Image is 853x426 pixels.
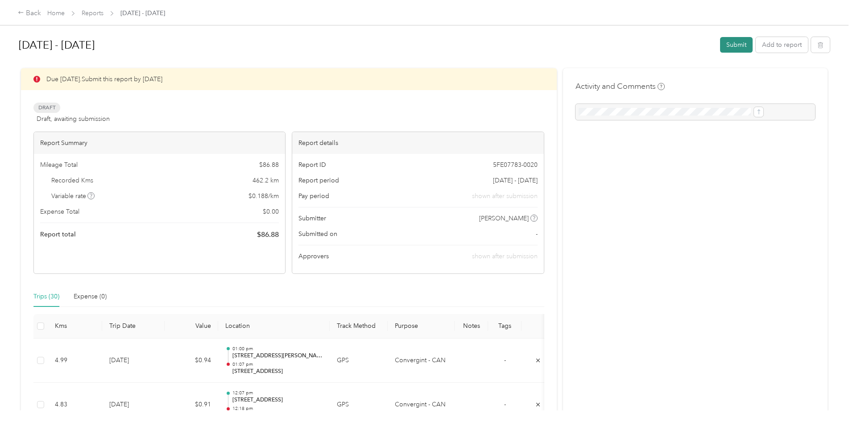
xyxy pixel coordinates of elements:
[253,176,279,185] span: 462.2 km
[756,37,808,53] button: Add to report
[298,214,326,223] span: Submitter
[298,191,329,201] span: Pay period
[18,8,41,19] div: Back
[232,368,323,376] p: [STREET_ADDRESS]
[33,292,59,302] div: Trips (30)
[803,376,853,426] iframe: Everlance-gr Chat Button Frame
[82,9,104,17] a: Reports
[40,207,79,216] span: Expense Total
[472,191,538,201] span: shown after submission
[479,214,529,223] span: [PERSON_NAME]
[120,8,165,18] span: [DATE] - [DATE]
[493,176,538,185] span: [DATE] - [DATE]
[248,191,279,201] span: $ 0.188 / km
[576,81,665,92] h4: Activity and Comments
[47,9,65,17] a: Home
[218,314,330,339] th: Location
[33,103,60,113] span: Draft
[232,390,323,396] p: 12:07 pm
[263,207,279,216] span: $ 0.00
[232,352,323,360] p: [STREET_ADDRESS][PERSON_NAME]
[37,114,110,124] span: Draft, awaiting submission
[232,346,323,352] p: 01:00 pm
[74,292,107,302] div: Expense (0)
[298,176,339,185] span: Report period
[298,252,329,261] span: Approvers
[232,405,323,412] p: 12:18 pm
[455,314,488,339] th: Notes
[257,229,279,240] span: $ 86.88
[720,37,753,53] button: Submit
[40,230,76,239] span: Report total
[51,191,95,201] span: Variable rate
[330,314,388,339] th: Track Method
[40,160,78,170] span: Mileage Total
[232,396,323,404] p: [STREET_ADDRESS]
[504,356,506,364] span: -
[51,176,93,185] span: Recorded Kms
[102,339,165,383] td: [DATE]
[21,68,557,90] div: Due [DATE]. Submit this report by [DATE]
[493,160,538,170] span: 5FE07783-0020
[48,339,102,383] td: 4.99
[536,229,538,239] span: -
[292,132,543,154] div: Report details
[488,314,522,339] th: Tags
[472,252,538,260] span: shown after submission
[232,361,323,368] p: 01:07 pm
[298,229,337,239] span: Submitted on
[165,339,218,383] td: $0.94
[19,34,714,56] h1: Aug 1 - 31, 2025
[388,339,455,383] td: Convergint - CAN
[388,314,455,339] th: Purpose
[102,314,165,339] th: Trip Date
[165,314,218,339] th: Value
[259,160,279,170] span: $ 86.88
[330,339,388,383] td: GPS
[34,132,285,154] div: Report Summary
[48,314,102,339] th: Kms
[504,401,506,408] span: -
[298,160,326,170] span: Report ID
